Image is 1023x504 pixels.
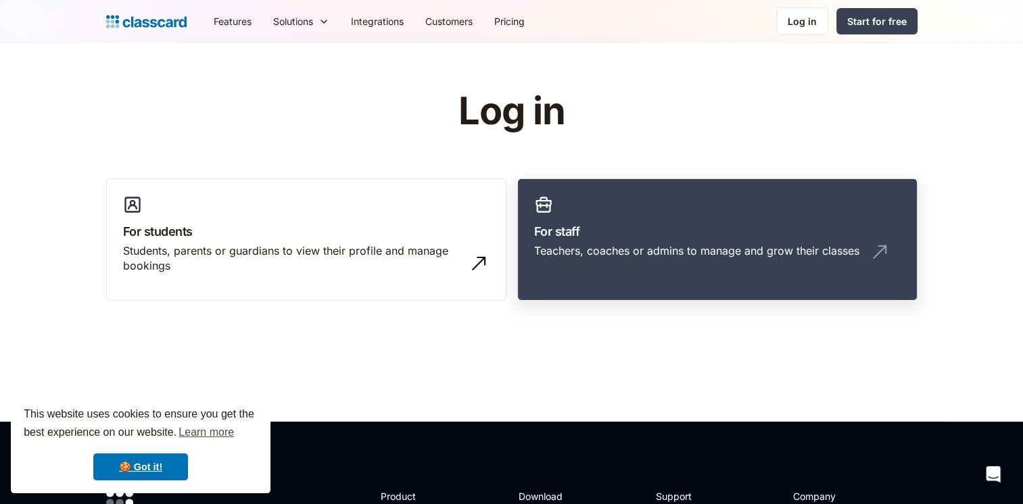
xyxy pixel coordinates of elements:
a: For studentsStudents, parents or guardians to view their profile and manage bookings [106,178,506,301]
a: dismiss cookie message [93,453,188,480]
h2: Support [656,489,711,503]
h1: Log in [297,91,726,132]
a: Customers [414,6,483,36]
h3: For students [123,222,490,241]
a: For staffTeachers, coaches or admins to manage and grow their classes [517,178,918,301]
div: Students, parents or guardians to view their profile and manage bookings [123,243,462,274]
a: Integrations [340,6,414,36]
a: Features [203,6,262,36]
h3: For staff [534,222,901,241]
div: Solutions [273,14,313,28]
a: learn more about cookies [176,422,236,443]
div: Open Intercom Messenger [977,458,1009,490]
a: Start for free [836,8,918,34]
a: home [106,12,187,31]
h2: Product [381,489,453,503]
div: Log in [788,14,817,28]
h2: Download [518,489,573,503]
span: This website uses cookies to ensure you get the best experience on our website. [24,406,258,443]
a: Log in [776,7,828,35]
div: Start for free [847,14,907,28]
div: cookieconsent [11,393,270,493]
h2: Company [793,489,883,503]
div: Solutions [262,6,340,36]
div: Teachers, coaches or admins to manage and grow their classes [534,243,859,258]
a: Pricing [483,6,536,36]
